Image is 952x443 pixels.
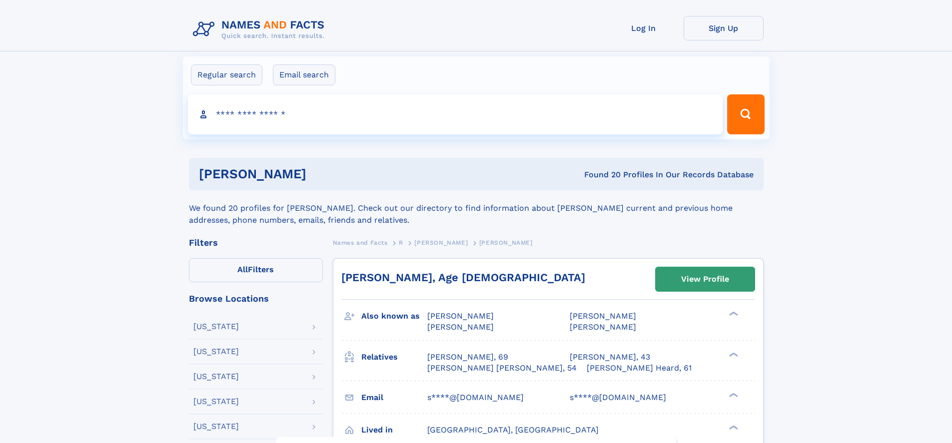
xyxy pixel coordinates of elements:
[727,311,739,317] div: ❯
[570,322,636,332] span: [PERSON_NAME]
[427,363,577,374] a: [PERSON_NAME] [PERSON_NAME], 54
[570,352,650,363] a: [PERSON_NAME], 43
[193,398,239,406] div: [US_STATE]
[414,236,468,249] a: [PERSON_NAME]
[191,64,262,85] label: Regular search
[189,294,323,303] div: Browse Locations
[189,190,764,226] div: We found 20 profiles for [PERSON_NAME]. Check out our directory to find information about [PERSON...
[341,271,585,284] a: [PERSON_NAME], Age [DEMOGRAPHIC_DATA]
[656,267,755,291] a: View Profile
[427,352,508,363] a: [PERSON_NAME], 69
[361,422,427,439] h3: Lived in
[193,323,239,331] div: [US_STATE]
[427,322,494,332] span: [PERSON_NAME]
[727,392,739,398] div: ❯
[399,239,403,246] span: R
[193,373,239,381] div: [US_STATE]
[333,236,388,249] a: Names and Facts
[684,16,764,40] a: Sign Up
[189,258,323,282] label: Filters
[681,268,729,291] div: View Profile
[570,311,636,321] span: [PERSON_NAME]
[199,168,445,180] h1: [PERSON_NAME]
[193,423,239,431] div: [US_STATE]
[273,64,335,85] label: Email search
[361,308,427,325] h3: Also known as
[193,348,239,356] div: [US_STATE]
[399,236,403,249] a: R
[189,16,333,43] img: Logo Names and Facts
[189,238,323,247] div: Filters
[727,424,739,431] div: ❯
[414,239,468,246] span: [PERSON_NAME]
[479,239,533,246] span: [PERSON_NAME]
[604,16,684,40] a: Log In
[727,94,764,134] button: Search Button
[427,425,599,435] span: [GEOGRAPHIC_DATA], [GEOGRAPHIC_DATA]
[361,349,427,366] h3: Relatives
[587,363,692,374] a: [PERSON_NAME] Heard, 61
[237,265,248,274] span: All
[361,389,427,406] h3: Email
[445,169,754,180] div: Found 20 Profiles In Our Records Database
[188,94,723,134] input: search input
[727,351,739,358] div: ❯
[427,311,494,321] span: [PERSON_NAME]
